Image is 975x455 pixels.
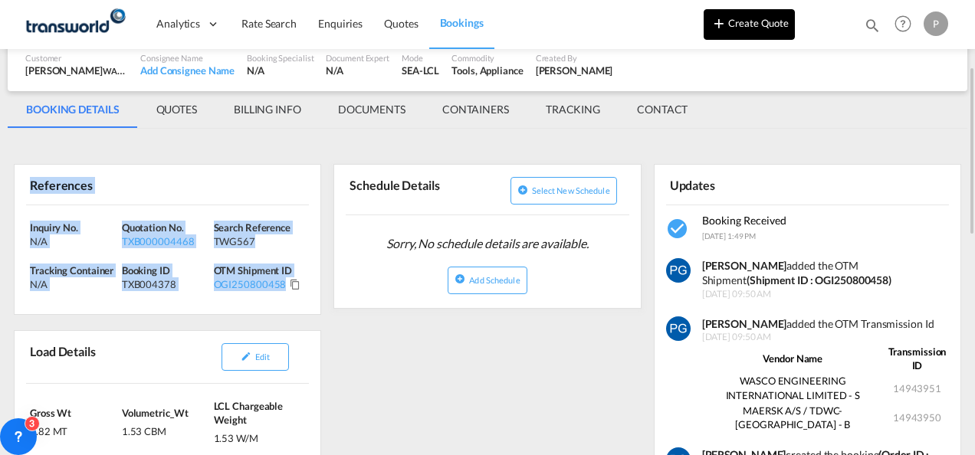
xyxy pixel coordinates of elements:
button: icon-plus-circleSelect new schedule [510,177,617,205]
div: added the OTM Shipment [702,258,950,288]
span: Inquiry No. [30,221,78,234]
span: Search Reference [214,221,291,234]
span: Quotation No. [122,221,184,234]
span: Edit [255,352,270,362]
div: added the OTM Transmission Id [702,316,950,332]
div: 0.82 MT [30,421,118,438]
div: N/A [30,234,118,248]
span: Add Schedule [469,275,520,285]
md-icon: icon-checkbox-marked-circle [666,217,691,241]
span: Enquiries [318,17,363,30]
div: Created By [536,52,613,64]
div: TXB004378 [122,277,210,291]
md-tab-item: QUOTES [138,91,215,128]
span: Quotes [384,17,418,30]
md-tab-item: BOOKING DETAILS [8,91,138,128]
div: Document Expert [326,52,389,64]
div: SEA-LCL [402,64,439,77]
div: icon-magnify [864,17,881,40]
div: 1.53 CBM [122,421,210,438]
div: N/A [30,277,118,291]
div: TWG567 [214,234,302,248]
span: Bookings [440,16,484,29]
strong: Transmission ID [888,345,947,372]
md-icon: icon-plus 400-fg [710,14,728,32]
div: Add Consignee Name [140,64,235,77]
md-tab-item: CONTAINERS [424,91,527,128]
md-icon: icon-plus-circle [455,273,465,284]
span: [DATE] 1:49 PM [702,231,757,241]
span: Analytics [156,16,200,31]
md-icon: icon-magnify [864,17,881,34]
span: Rate Search [241,17,297,30]
span: [DATE] 09:50 AM [702,288,950,301]
td: MAERSK A/S / TDWC-[GEOGRAPHIC_DATA] - B [702,403,884,432]
md-tab-item: BILLING INFO [215,91,320,128]
div: Customer [25,52,128,64]
button: icon-pencilEdit [222,343,289,371]
span: Volumetric_Wt [122,407,189,419]
div: Load Details [26,337,102,377]
span: Select new schedule [532,185,610,195]
md-icon: Click to Copy [290,279,300,290]
div: Commodity [451,52,523,64]
span: Help [890,11,916,37]
md-icon: icon-pencil [241,351,251,362]
md-pagination-wrapper: Use the left and right arrow keys to navigate between tabs [8,91,706,128]
div: Help [890,11,924,38]
button: icon-plus 400-fgCreate Quote [704,9,795,40]
div: Mode [402,52,439,64]
div: Schedule Details [346,171,484,208]
strong: (Shipment ID : OGI250800458) [747,273,891,286]
span: OTM Shipment ID [214,264,293,277]
span: Sorry, No schedule details are available. [380,229,595,258]
md-tab-item: CONTACT [619,91,706,128]
div: N/A [326,64,389,77]
span: [DATE] 09:50 AM [702,331,950,344]
div: TXB000004468 [122,234,210,248]
md-icon: icon-plus-circle [517,185,528,195]
strong: [PERSON_NAME] [702,259,787,272]
span: Tracking Container [30,264,113,277]
strong: [PERSON_NAME] [702,317,787,330]
div: Updates [666,171,805,198]
td: 14943951 [884,373,950,402]
div: Consignee Name [140,52,235,64]
button: icon-plus-circleAdd Schedule [448,267,527,294]
md-tab-item: TRACKING [527,91,619,128]
div: References [26,171,165,198]
div: N/A [247,64,314,77]
div: Booking Specialist [247,52,314,64]
img: f753ae806dec11f0841701cdfdf085c0.png [23,7,126,41]
div: 1.53 W/M [214,427,302,445]
img: vm11kgAAAAZJREFUAwCWHwimzl+9jgAAAABJRU5ErkJggg== [666,316,691,341]
span: Gross Wt [30,407,71,419]
strong: Vendor Name [763,352,822,365]
body: Editor, editor8 [15,15,266,31]
td: 14943950 [884,403,950,432]
span: LCL Chargeable Weight [214,400,284,426]
div: [PERSON_NAME] [25,64,128,77]
div: Pradhesh Gautham [536,64,613,77]
md-tab-item: DOCUMENTS [320,91,424,128]
div: Tools, Appliance [451,64,523,77]
span: WASCO ENGINEERING INTERNATIONAL LIMITED [103,64,290,77]
img: vm11kgAAAAZJREFUAwCWHwimzl+9jgAAAABJRU5ErkJggg== [666,258,691,283]
span: Booking Received [702,214,786,227]
span: Booking ID [122,264,170,277]
div: P [924,11,948,36]
div: OGI250800458 [214,277,287,291]
td: WASCO ENGINEERING INTERNATIONAL LIMITED - S [702,373,884,402]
